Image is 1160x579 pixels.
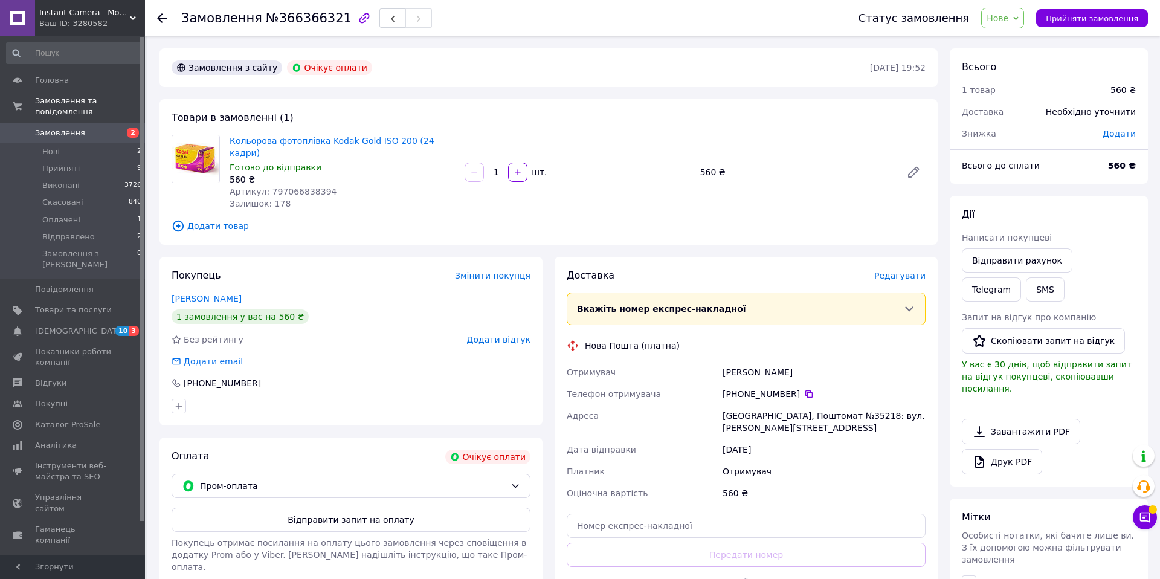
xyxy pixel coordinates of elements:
[230,199,291,209] span: Залишок: 178
[42,146,60,157] span: Нові
[35,305,112,315] span: Товари та послуги
[467,335,530,344] span: Додати відгук
[172,60,282,75] div: Замовлення з сайту
[962,511,991,523] span: Мітки
[1108,161,1136,170] b: 560 ₴
[874,271,926,280] span: Редагувати
[181,11,262,25] span: Замовлення
[35,346,112,368] span: Показники роботи компанії
[35,326,124,337] span: [DEMOGRAPHIC_DATA]
[1103,129,1136,138] span: Додати
[567,514,926,538] input: Номер експрес-накладної
[230,136,434,158] a: Кольорова фотоплівка Kodak Gold ISO 200 (24 кадри)
[172,538,527,572] span: Покупець отримає посилання на оплату цього замовлення через сповіщення в додатку Prom або у Viber...
[137,248,141,270] span: 0
[35,284,94,295] span: Повідомлення
[35,378,66,389] span: Відгуки
[42,231,95,242] span: Відправлено
[172,112,294,123] span: Товари в замовленні (1)
[962,328,1125,354] button: Скопіювати запит на відгук
[445,450,530,464] div: Очікує оплати
[127,128,139,138] span: 2
[962,312,1096,322] span: Запит на відгук про компанію
[35,524,112,546] span: Гаманець компанії
[230,187,337,196] span: Артикул: 797066838394
[42,215,80,225] span: Оплачені
[567,488,648,498] span: Оціночна вартість
[962,61,996,73] span: Всього
[172,450,209,462] span: Оплата
[35,461,112,482] span: Інструменти веб-майстра та SEO
[1026,277,1065,302] button: SMS
[962,531,1134,564] span: Особисті нотатки, які бачите лише ви. З їх допомогою можна фільтрувати замовлення
[962,277,1021,302] a: Telegram
[137,231,141,242] span: 2
[720,361,928,383] div: [PERSON_NAME]
[157,12,167,24] div: Повернутися назад
[962,419,1080,444] a: Завантажити PDF
[455,271,530,280] span: Змінити покупця
[230,163,321,172] span: Готово до відправки
[567,270,614,281] span: Доставка
[962,248,1072,273] button: Відправити рахунок
[35,419,100,430] span: Каталог ProSale
[1046,14,1138,23] span: Прийняти замовлення
[42,248,137,270] span: Замовлення з [PERSON_NAME]
[182,377,262,389] div: [PHONE_NUMBER]
[287,60,372,75] div: Очікує оплати
[962,107,1004,117] span: Доставка
[577,304,746,314] span: Вкажіть номер експрес-накладної
[567,467,605,476] span: Платник
[172,219,926,233] span: Додати товар
[723,388,926,400] div: [PHONE_NUMBER]
[567,389,661,399] span: Телефон отримувача
[35,398,68,409] span: Покупці
[567,445,636,454] span: Дата відправки
[35,95,145,117] span: Замовлення та повідомлення
[137,215,141,225] span: 1
[6,42,143,64] input: Пошук
[39,18,145,29] div: Ваш ID: 3280582
[39,7,130,18] span: Instant Camera - Моментальна фотографія
[172,270,221,281] span: Покупець
[901,160,926,184] a: Редагувати
[230,173,455,186] div: 560 ₴
[115,326,129,336] span: 10
[200,479,506,493] span: Пром-оплата
[124,180,141,191] span: 3726
[42,180,80,191] span: Виконані
[582,340,683,352] div: Нова Пошта (платна)
[1110,84,1136,96] div: 560 ₴
[962,360,1132,393] span: У вас є 30 днів, щоб відправити запит на відгук покупцеві, скопіювавши посилання.
[962,449,1042,474] a: Друк PDF
[962,85,996,95] span: 1 товар
[1133,505,1157,529] button: Чат з покупцем
[529,166,548,178] div: шт.
[35,492,112,514] span: Управління сайтом
[870,63,926,73] time: [DATE] 19:52
[567,411,599,421] span: Адреса
[182,355,244,367] div: Додати email
[720,439,928,461] div: [DATE]
[172,508,530,532] button: Відправити запит на оплату
[129,197,141,208] span: 840
[42,197,83,208] span: Скасовані
[1039,99,1143,125] div: Необхідно уточнити
[35,75,69,86] span: Головна
[35,440,77,451] span: Аналітика
[35,128,85,138] span: Замовлення
[137,146,141,157] span: 2
[962,209,975,220] span: Дії
[170,355,244,367] div: Додати email
[987,13,1008,23] span: Нове
[720,482,928,504] div: 560 ₴
[42,163,80,174] span: Прийняті
[962,129,996,138] span: Знижка
[962,161,1040,170] span: Всього до сплати
[720,461,928,482] div: Отримувач
[184,335,243,344] span: Без рейтингу
[567,367,616,377] span: Отримувач
[1036,9,1148,27] button: Прийняти замовлення
[129,326,139,336] span: 3
[172,294,242,303] a: [PERSON_NAME]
